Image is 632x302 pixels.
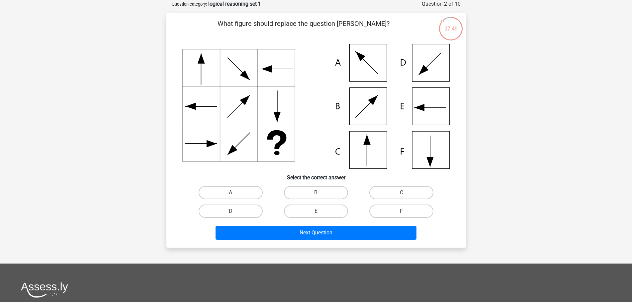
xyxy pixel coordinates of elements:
p: What figure should replace the question [PERSON_NAME]? [177,19,430,38]
img: Assessly logo [21,282,68,298]
label: A [199,186,263,199]
button: Next Question [216,226,416,240]
strong: logical reasoning set 1 [208,1,261,7]
label: B [284,186,348,199]
label: C [369,186,433,199]
label: E [284,205,348,218]
label: D [199,205,263,218]
label: F [369,205,433,218]
h6: Select the correct answer [177,169,455,181]
div: 07:49 [438,16,463,33]
small: Question category: [172,2,207,7]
